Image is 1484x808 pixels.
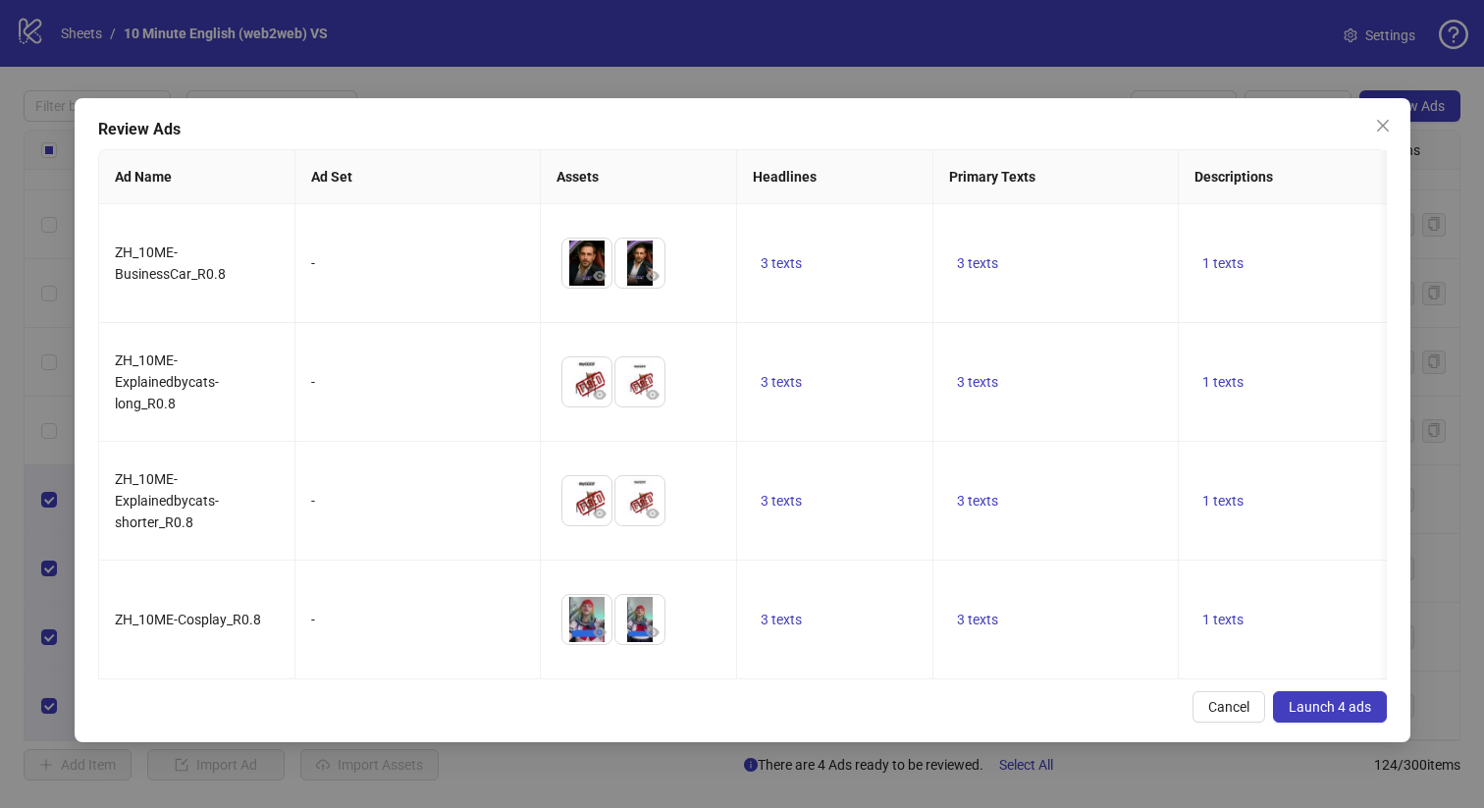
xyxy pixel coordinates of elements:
img: Asset 2 [615,239,664,288]
button: Preview [641,383,664,406]
button: 3 texts [753,370,810,394]
span: eye [646,388,660,402]
button: 3 texts [753,608,810,631]
span: 3 texts [761,255,802,271]
button: 1 texts [1194,370,1251,394]
span: close [1374,118,1390,134]
button: Preview [641,502,664,525]
div: - [311,609,524,630]
span: 3 texts [957,493,998,509]
button: 3 texts [949,370,1006,394]
span: eye [646,269,660,283]
img: Asset 2 [615,595,664,644]
button: Close [1366,110,1398,141]
button: 1 texts [1194,608,1251,631]
div: - [311,490,524,512]
span: eye [593,388,607,402]
span: ZH_10ME-Explainedbycats-long_R0.8 [115,352,219,411]
img: Asset 2 [615,357,664,406]
button: Preview [588,264,611,288]
div: - [311,252,524,274]
button: 3 texts [753,251,810,275]
span: eye [593,507,607,520]
span: Cancel [1207,699,1248,715]
span: eye [593,625,607,639]
span: ZH_10ME-BusinessCar_R0.8 [115,244,226,282]
button: Preview [641,620,664,644]
img: Asset 1 [562,239,611,288]
button: Preview [588,383,611,406]
button: Preview [588,620,611,644]
div: Review Ads [98,118,1387,141]
img: Asset 1 [562,476,611,525]
button: 3 texts [949,251,1006,275]
th: Assets [541,150,737,204]
button: 1 texts [1194,489,1251,512]
span: 3 texts [761,493,802,509]
span: 3 texts [761,612,802,627]
img: Asset 1 [562,595,611,644]
button: Preview [641,264,664,288]
span: ZH_10ME-Cosplay_R0.8 [115,612,261,627]
button: Cancel [1192,691,1264,723]
button: 3 texts [949,489,1006,512]
span: 3 texts [957,255,998,271]
th: Ad Set [295,150,541,204]
button: 3 texts [753,489,810,512]
th: Headlines [737,150,933,204]
button: Preview [588,502,611,525]
th: Ad Name [99,150,295,204]
th: Primary Texts [933,150,1179,204]
span: 1 texts [1202,612,1244,627]
button: 1 texts [1194,251,1251,275]
img: Asset 2 [615,476,664,525]
img: Asset 1 [562,357,611,406]
span: 3 texts [957,612,998,627]
button: Launch 4 ads [1272,691,1386,723]
span: eye [646,625,660,639]
span: Launch 4 ads [1288,699,1370,715]
span: 1 texts [1202,374,1244,390]
span: 3 texts [957,374,998,390]
span: ZH_10ME-Explainedbycats-shorter_R0.8 [115,471,219,530]
button: 3 texts [949,608,1006,631]
th: Descriptions [1179,150,1424,204]
span: eye [593,269,607,283]
span: 3 texts [761,374,802,390]
span: 1 texts [1202,493,1244,509]
span: eye [646,507,660,520]
div: - [311,371,524,393]
span: 1 texts [1202,255,1244,271]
